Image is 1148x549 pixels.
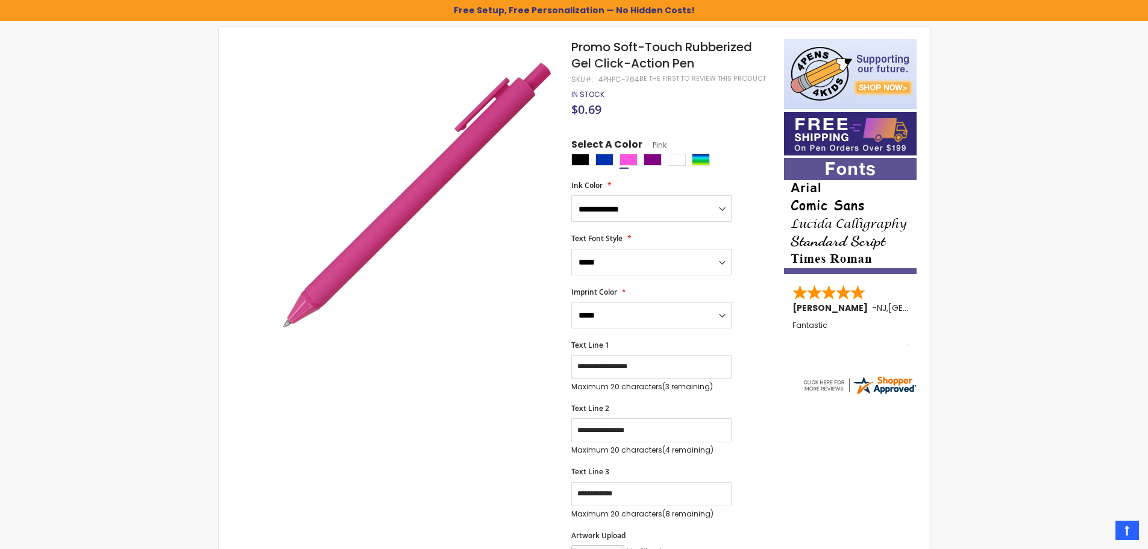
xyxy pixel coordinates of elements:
[571,39,752,72] span: Promo Soft-Touch Rubberized Gel Click-Action Pen
[644,154,662,166] div: Purple
[571,287,617,297] span: Imprint Color
[571,340,609,350] span: Text Line 1
[571,101,601,118] span: $0.69
[801,374,917,396] img: 4pens.com widget logo
[595,154,613,166] div: Blue
[571,90,604,99] div: Availability
[1115,521,1139,540] a: Top
[877,302,886,314] span: NJ
[571,138,642,154] span: Select A Color
[692,154,710,166] div: Assorted
[792,302,872,314] span: [PERSON_NAME]
[571,530,626,541] span: Artwork Upload
[571,466,609,477] span: Text Line 3
[668,154,686,166] div: White
[662,445,714,455] span: (4 remaining)
[571,180,603,190] span: Ink Color
[598,75,639,84] div: 4PHPC-764
[792,321,909,347] div: Fantastic
[642,140,667,150] span: Pink
[571,382,732,392] p: Maximum 20 characters
[571,74,594,84] strong: SKU
[619,154,638,166] div: Pink
[784,112,917,155] img: Free shipping on orders over $199
[280,57,556,332] img: 4phpc-764_promo_soft-touch_rubberized_gel_click_pen_3_1.jpg
[571,233,623,243] span: Text Font Style
[872,302,977,314] span: - ,
[571,403,609,413] span: Text Line 2
[801,388,917,398] a: 4pens.com certificate URL
[639,74,766,83] a: Be the first to review this product
[571,89,604,99] span: In stock
[571,445,732,455] p: Maximum 20 characters
[571,509,732,519] p: Maximum 20 characters
[784,39,917,109] img: 4pens 4 kids
[571,154,589,166] div: Black
[888,302,977,314] span: [GEOGRAPHIC_DATA]
[784,158,917,274] img: font-personalization-examples
[662,381,713,392] span: (3 remaining)
[662,509,714,519] span: (8 remaining)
